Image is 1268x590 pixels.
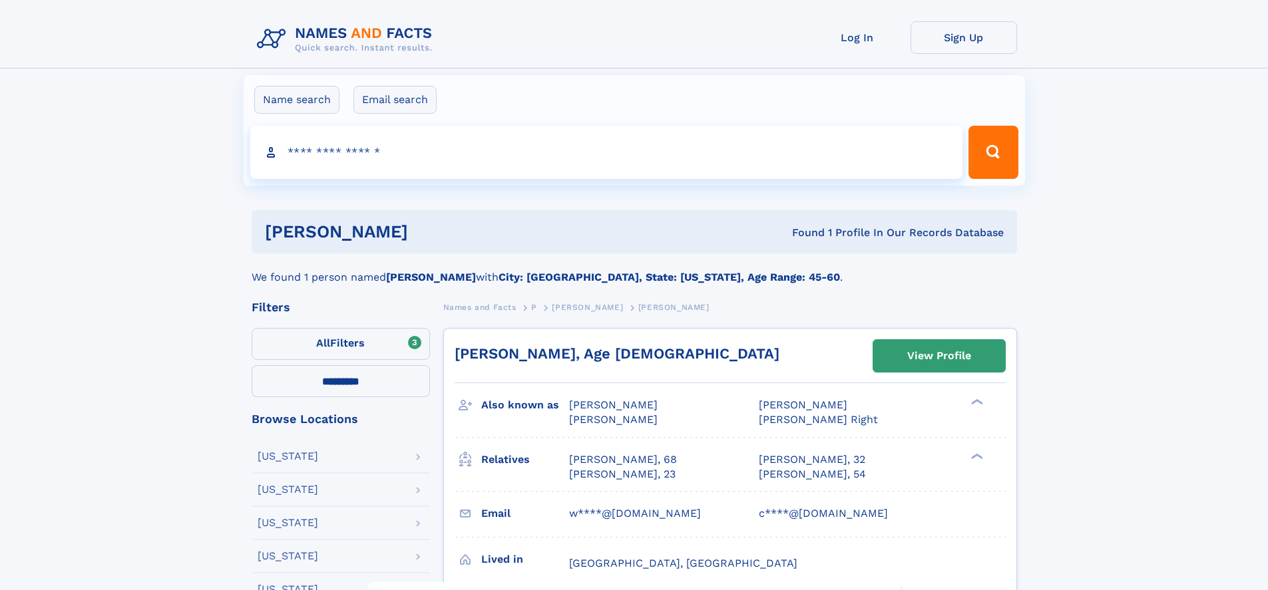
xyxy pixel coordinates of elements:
h3: Also known as [481,394,569,416]
b: City: [GEOGRAPHIC_DATA], State: [US_STATE], Age Range: 45-60 [499,271,840,283]
b: [PERSON_NAME] [386,271,476,283]
span: [PERSON_NAME] [759,398,847,411]
a: Log In [804,21,911,54]
div: [US_STATE] [258,484,318,495]
a: [PERSON_NAME], 54 [759,467,866,482]
div: ❯ [968,398,984,406]
div: View Profile [907,341,971,371]
button: Search Button [968,126,1018,179]
label: Name search [254,86,339,114]
a: View Profile [873,340,1005,372]
div: Filters [252,301,430,313]
a: [PERSON_NAME], 23 [569,467,676,482]
span: All [316,337,330,349]
label: Email search [353,86,437,114]
div: [US_STATE] [258,451,318,462]
div: [US_STATE] [258,517,318,528]
h3: Relatives [481,448,569,471]
span: [PERSON_NAME] [569,413,658,426]
span: [GEOGRAPHIC_DATA], [GEOGRAPHIC_DATA] [569,557,797,569]
a: [PERSON_NAME], 68 [569,452,677,467]
div: [US_STATE] [258,551,318,561]
span: [PERSON_NAME] [552,303,623,312]
span: [PERSON_NAME] [638,303,710,312]
span: [PERSON_NAME] [569,398,658,411]
div: Found 1 Profile In Our Records Database [600,225,1004,240]
h3: Lived in [481,548,569,571]
div: Browse Locations [252,413,430,425]
a: [PERSON_NAME], Age [DEMOGRAPHIC_DATA] [455,345,779,362]
label: Filters [252,328,430,360]
span: [PERSON_NAME] Right [759,413,878,426]
input: search input [250,126,963,179]
img: Logo Names and Facts [252,21,443,57]
div: We found 1 person named with . [252,253,1017,285]
h3: Email [481,502,569,525]
a: Names and Facts [443,299,517,315]
a: [PERSON_NAME] [552,299,623,315]
a: [PERSON_NAME], 32 [759,452,865,467]
span: P [531,303,537,312]
div: ❯ [968,452,984,460]
a: P [531,299,537,315]
a: Sign Up [911,21,1017,54]
h1: [PERSON_NAME] [265,223,600,240]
